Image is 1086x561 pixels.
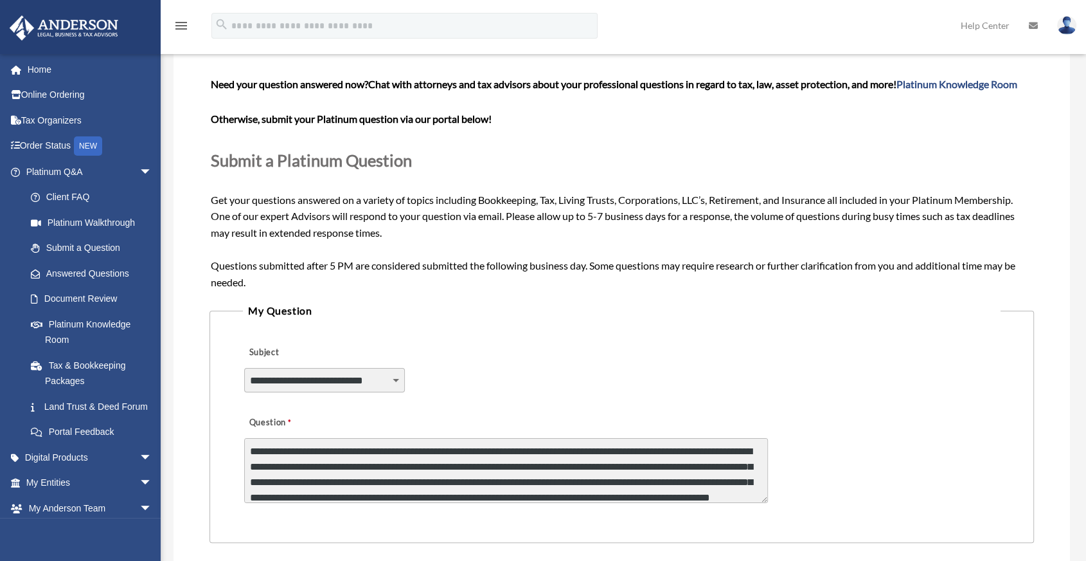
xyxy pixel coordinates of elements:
a: Answered Questions [18,261,172,286]
span: arrow_drop_down [139,470,165,497]
label: Subject [244,344,366,362]
a: Document Review [18,286,172,312]
a: Online Ordering [9,82,172,108]
a: Home [9,57,172,82]
i: search [215,17,229,32]
img: User Pic [1057,16,1076,35]
a: Platinum Knowledge Room [896,78,1017,90]
span: arrow_drop_down [139,159,165,185]
a: Digital Productsarrow_drop_down [9,445,172,470]
a: Order StatusNEW [9,133,172,160]
a: Client FAQ [18,185,172,210]
div: NEW [74,136,102,156]
i: menu [174,18,189,33]
a: My Entitiesarrow_drop_down [9,470,172,496]
span: Get your questions answered on a variety of topics including Bookkeeping, Tax, Living Trusts, Cor... [211,78,1033,288]
a: menu [174,23,189,33]
label: Question [244,414,344,432]
span: Submit a Platinum Question [211,151,412,170]
a: Platinum Q&Aarrow_drop_down [9,159,172,185]
a: Platinum Walkthrough [18,210,172,235]
img: Anderson Advisors Platinum Portal [6,15,122,41]
a: Tax Organizers [9,107,172,133]
legend: My Question [243,302,1001,320]
span: Chat with attorneys and tax advisors about your professional questions in regard to tax, law, ass... [368,78,1017,90]
a: Submit a Question [18,235,165,261]
span: arrow_drop_down [139,495,165,522]
a: Land Trust & Deed Forum [18,394,172,419]
a: My Anderson Teamarrow_drop_down [9,495,172,521]
a: Tax & Bookkeeping Packages [18,353,172,394]
b: Otherwise, submit your Platinum question via our portal below! [211,113,492,125]
a: Platinum Knowledge Room [18,311,172,353]
a: Portal Feedback [18,419,172,445]
span: Need your question answered now? [211,78,368,90]
span: arrow_drop_down [139,445,165,471]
